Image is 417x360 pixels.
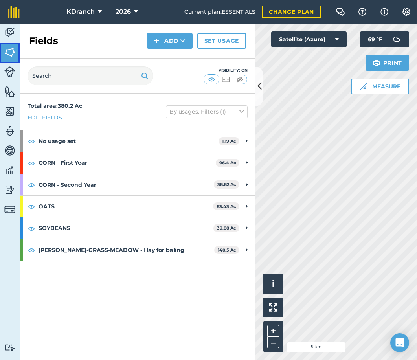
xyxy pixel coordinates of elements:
[197,33,246,49] a: Set usage
[29,35,58,47] h2: Fields
[20,196,255,217] div: OATS63.43 Ac
[154,36,160,46] img: svg+xml;base64,PHN2ZyB4bWxucz0iaHR0cDovL3d3dy53My5vcmcvMjAwMC9zdmciIHdpZHRoPSIxNCIgaGVpZ2h0PSIyNC...
[217,225,236,231] strong: 39.88 Ac
[28,102,82,109] strong: Total area : 380.2 Ac
[4,184,15,196] img: svg+xml;base64,PD94bWwgdmVyc2lvbj0iMS4wIiBlbmNvZGluZz0idXRmLTgiPz4KPCEtLSBHZW5lcmF0b3I6IEFkb2JlIE...
[4,164,15,176] img: svg+xml;base64,PD94bWwgdmVyc2lvbj0iMS4wIiBlbmNvZGluZz0idXRmLTgiPz4KPCEtLSBHZW5lcmF0b3I6IEFkb2JlIE...
[4,27,15,39] img: svg+xml;base64,PD94bWwgdmVyc2lvbj0iMS4wIiBlbmNvZGluZz0idXRmLTgiPz4KPCEtLSBHZW5lcmF0b3I6IEFkb2JlIE...
[366,55,410,71] button: Print
[39,217,213,239] strong: SOYBEANS
[28,245,35,255] img: svg+xml;base64,PHN2ZyB4bWxucz0iaHR0cDovL3d3dy53My5vcmcvMjAwMC9zdmciIHdpZHRoPSIxOCIgaGVpZ2h0PSIyNC...
[20,174,255,195] div: CORN - Second Year38.82 Ac
[141,71,149,81] img: svg+xml;base64,PHN2ZyB4bWxucz0iaHR0cDovL3d3dy53My5vcmcvMjAwMC9zdmciIHdpZHRoPSIxOSIgaGVpZ2h0PSIyNC...
[4,46,15,58] img: svg+xml;base64,PHN2ZyB4bWxucz0iaHR0cDovL3d3dy53My5vcmcvMjAwMC9zdmciIHdpZHRoPSI1NiIgaGVpZ2h0PSI2MC...
[39,174,214,195] strong: CORN - Second Year
[351,79,409,94] button: Measure
[4,204,15,215] img: svg+xml;base64,PD94bWwgdmVyc2lvbj0iMS4wIiBlbmNvZGluZz0idXRmLTgiPz4KPCEtLSBHZW5lcmF0b3I6IEFkb2JlIE...
[66,7,95,17] span: KDranch
[207,75,217,83] img: svg+xml;base64,PHN2ZyB4bWxucz0iaHR0cDovL3d3dy53My5vcmcvMjAwMC9zdmciIHdpZHRoPSI1MCIgaGVpZ2h0PSI0MC...
[8,6,20,18] img: fieldmargin Logo
[28,180,35,189] img: svg+xml;base64,PHN2ZyB4bWxucz0iaHR0cDovL3d3dy53My5vcmcvMjAwMC9zdmciIHdpZHRoPSIxOCIgaGVpZ2h0PSIyNC...
[4,344,15,351] img: svg+xml;base64,PD94bWwgdmVyc2lvbj0iMS4wIiBlbmNvZGluZz0idXRmLTgiPz4KPCEtLSBHZW5lcmF0b3I6IEFkb2JlIE...
[28,224,35,233] img: svg+xml;base64,PHN2ZyB4bWxucz0iaHR0cDovL3d3dy53My5vcmcvMjAwMC9zdmciIHdpZHRoPSIxOCIgaGVpZ2h0PSIyNC...
[267,337,279,348] button: –
[4,125,15,137] img: svg+xml;base64,PD94bWwgdmVyc2lvbj0iMS4wIiBlbmNvZGluZz0idXRmLTgiPz4KPCEtLSBHZW5lcmF0b3I6IEFkb2JlIE...
[222,138,236,144] strong: 1.19 Ac
[116,7,131,17] span: 2026
[28,66,153,85] input: Search
[39,130,219,152] strong: No usage set
[20,217,255,239] div: SOYBEANS39.88 Ac
[235,75,245,83] img: svg+xml;base64,PHN2ZyB4bWxucz0iaHR0cDovL3d3dy53My5vcmcvMjAwMC9zdmciIHdpZHRoPSI1MCIgaGVpZ2h0PSI0MC...
[380,7,388,17] img: svg+xml;base64,PHN2ZyB4bWxucz0iaHR0cDovL3d3dy53My5vcmcvMjAwMC9zdmciIHdpZHRoPSIxNyIgaGVpZ2h0PSIxNy...
[28,113,62,122] a: Edit fields
[390,333,409,352] div: Open Intercom Messenger
[358,8,367,16] img: A question mark icon
[39,152,216,173] strong: CORN - First Year
[368,31,382,47] span: 69 ° F
[166,105,248,118] button: By usages, Filters (1)
[39,196,213,217] strong: OATS
[389,31,404,47] img: svg+xml;base64,PD94bWwgdmVyc2lvbj0iMS4wIiBlbmNvZGluZz0idXRmLTgiPz4KPCEtLSBHZW5lcmF0b3I6IEFkb2JlIE...
[269,303,277,312] img: Four arrows, one pointing top left, one top right, one bottom right and the last bottom left
[217,182,236,187] strong: 38.82 Ac
[373,58,380,68] img: svg+xml;base64,PHN2ZyB4bWxucz0iaHR0cDovL3d3dy53My5vcmcvMjAwMC9zdmciIHdpZHRoPSIxOSIgaGVpZ2h0PSIyNC...
[4,105,15,117] img: svg+xml;base64,PHN2ZyB4bWxucz0iaHR0cDovL3d3dy53My5vcmcvMjAwMC9zdmciIHdpZHRoPSI1NiIgaGVpZ2h0PSI2MC...
[147,33,193,49] button: Add
[20,152,255,173] div: CORN - First Year96.4 Ac
[221,75,231,83] img: svg+xml;base64,PHN2ZyB4bWxucz0iaHR0cDovL3d3dy53My5vcmcvMjAwMC9zdmciIHdpZHRoPSI1MCIgaGVpZ2h0PSI0MC...
[204,67,248,73] div: Visibility: On
[218,247,236,253] strong: 140.5 Ac
[28,202,35,211] img: svg+xml;base64,PHN2ZyB4bWxucz0iaHR0cDovL3d3dy53My5vcmcvMjAwMC9zdmciIHdpZHRoPSIxOCIgaGVpZ2h0PSIyNC...
[39,239,214,261] strong: [PERSON_NAME]-GRASS-MEADOW - Hay for baling
[336,8,345,16] img: Two speech bubbles overlapping with the left bubble in the forefront
[272,279,274,288] span: i
[360,31,409,47] button: 69 °F
[20,239,255,261] div: [PERSON_NAME]-GRASS-MEADOW - Hay for baling140.5 Ac
[271,31,347,47] button: Satellite (Azure)
[219,160,236,165] strong: 96.4 Ac
[4,145,15,156] img: svg+xml;base64,PD94bWwgdmVyc2lvbj0iMS4wIiBlbmNvZGluZz0idXRmLTgiPz4KPCEtLSBHZW5lcmF0b3I6IEFkb2JlIE...
[4,86,15,97] img: svg+xml;base64,PHN2ZyB4bWxucz0iaHR0cDovL3d3dy53My5vcmcvMjAwMC9zdmciIHdpZHRoPSI1NiIgaGVpZ2h0PSI2MC...
[28,136,35,146] img: svg+xml;base64,PHN2ZyB4bWxucz0iaHR0cDovL3d3dy53My5vcmcvMjAwMC9zdmciIHdpZHRoPSIxOCIgaGVpZ2h0PSIyNC...
[402,8,411,16] img: A cog icon
[263,274,283,294] button: i
[20,130,255,152] div: No usage set1.19 Ac
[217,204,236,209] strong: 63.43 Ac
[262,6,321,18] a: Change plan
[267,325,279,337] button: +
[184,7,255,16] span: Current plan : ESSENTIALS
[360,83,367,90] img: Ruler icon
[4,66,15,77] img: svg+xml;base64,PD94bWwgdmVyc2lvbj0iMS4wIiBlbmNvZGluZz0idXRmLTgiPz4KPCEtLSBHZW5lcmF0b3I6IEFkb2JlIE...
[28,158,35,168] img: svg+xml;base64,PHN2ZyB4bWxucz0iaHR0cDovL3d3dy53My5vcmcvMjAwMC9zdmciIHdpZHRoPSIxOCIgaGVpZ2h0PSIyNC...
